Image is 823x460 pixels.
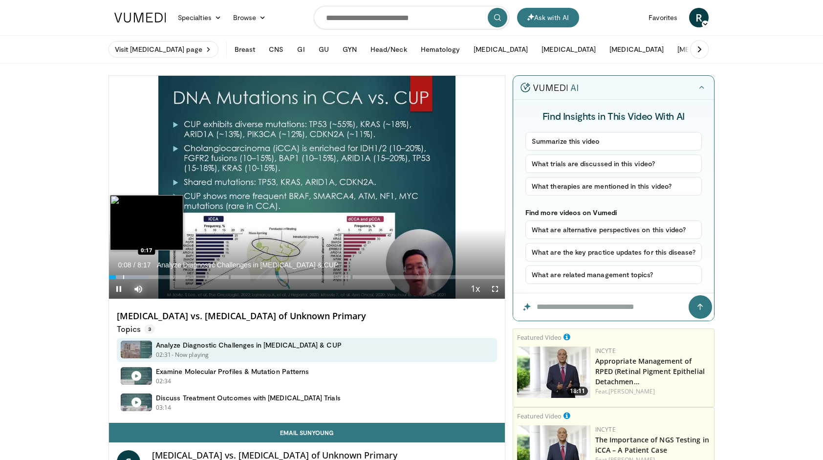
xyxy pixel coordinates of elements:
button: GYN [337,40,363,59]
button: Pause [109,279,129,299]
span: 3 [144,324,155,334]
button: Mute [129,279,148,299]
button: Summarize this video [525,132,702,151]
button: What are related management topics? [525,265,702,284]
button: Breast [229,40,261,59]
h4: Analyze Diagnostic Challenges in [MEDICAL_DATA] & CUP [156,341,342,350]
button: Ask with AI [517,8,579,27]
h4: Discuss Treatment Outcomes with [MEDICAL_DATA] Trials [156,394,341,402]
h4: Find Insights in This Video With AI [525,110,702,122]
button: Fullscreen [485,279,505,299]
button: What therapies are mentioned in this video? [525,177,702,196]
span: 18:11 [567,387,588,395]
div: Feat. [595,387,710,396]
p: Topics [117,324,155,334]
p: - Now playing [172,350,209,359]
a: Incyte [595,347,616,355]
a: R [689,8,709,27]
small: Featured Video [517,412,562,420]
a: 18:11 [517,347,590,398]
button: CNS [263,40,289,59]
button: [MEDICAL_DATA] [604,40,670,59]
img: VuMedi Logo [114,13,166,22]
a: Appropriate Management of RPED (Retinal Pigment Epithelial Detachmen… [595,356,705,386]
button: Head/Neck [365,40,413,59]
button: [MEDICAL_DATA] [671,40,737,59]
input: Search topics, interventions [314,6,509,29]
a: [PERSON_NAME] [608,387,655,395]
h4: Examine Molecular Profiles & Mutation Patterns [156,367,309,376]
span: / [133,261,135,269]
div: Progress Bar [109,275,505,279]
a: Email Sunyoung [109,423,505,442]
button: GI [291,40,310,59]
button: [MEDICAL_DATA] [468,40,534,59]
a: The Importance of NGS Testing in iCCA – A Patient Case [595,435,709,455]
button: What are the key practice updates for this disease? [525,243,702,262]
span: 0:08 [118,261,131,269]
button: Hematology [415,40,466,59]
a: Incyte [595,425,616,434]
button: [MEDICAL_DATA] [536,40,602,59]
p: Find more videos on Vumedi [525,208,702,217]
span: Analyze Diagnostic Challenges in [MEDICAL_DATA] & CUP [157,261,338,269]
p: 02:34 [156,377,172,386]
p: 03:14 [156,403,172,412]
a: Favorites [643,8,683,27]
a: Specialties [172,8,227,27]
button: GU [313,40,335,59]
img: image.jpeg [110,195,183,250]
a: Browse [227,8,272,27]
video-js: Video Player [109,76,505,299]
img: vumedi-ai-logo.v2.svg [520,83,578,92]
span: 8:17 [137,261,151,269]
input: Question for the AI [513,293,714,321]
button: What trials are discussed in this video? [525,154,702,173]
p: 02:31 [156,350,172,359]
a: Visit [MEDICAL_DATA] page [108,41,218,58]
small: Featured Video [517,333,562,342]
img: dfb61434-267d-484a-acce-b5dc2d5ee040.150x105_q85_crop-smart_upscale.jpg [517,347,590,398]
button: What are alternative perspectives on this video? [525,220,702,239]
h4: [MEDICAL_DATA] vs. [MEDICAL_DATA] of Unknown Primary [117,311,497,322]
button: Playback Rate [466,279,485,299]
